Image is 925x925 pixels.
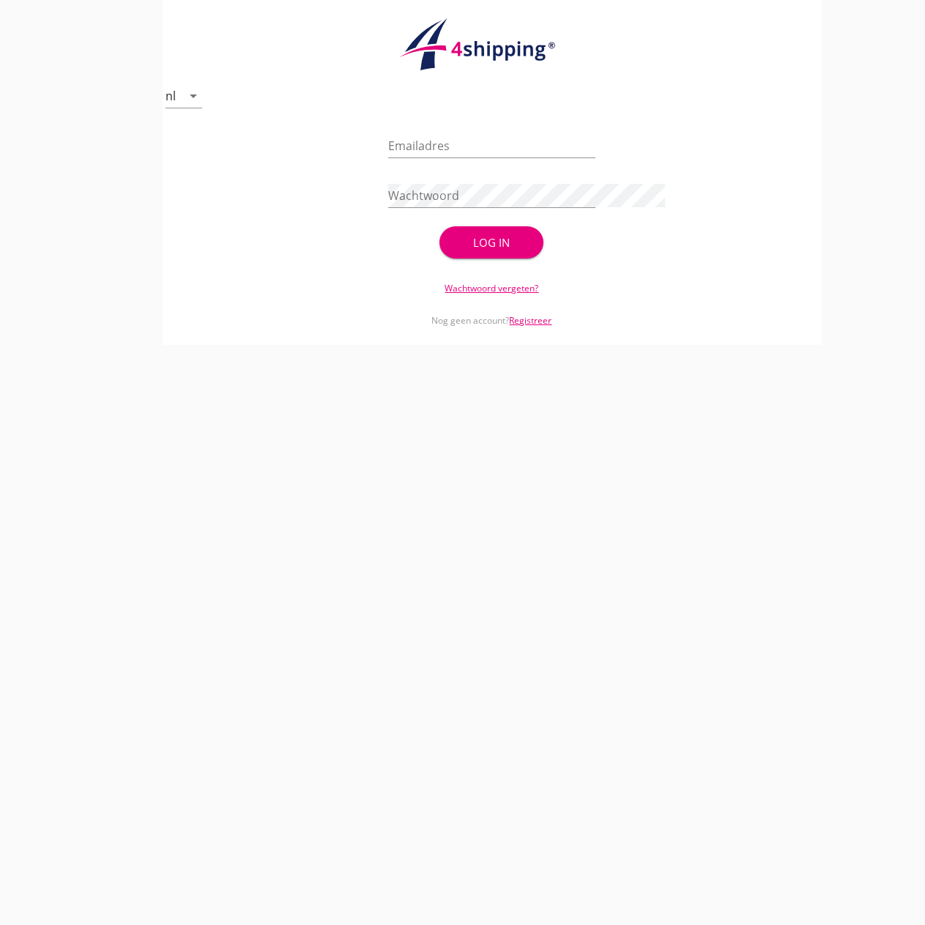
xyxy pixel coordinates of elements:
[463,234,520,251] div: Log in
[166,89,176,103] div: nl
[509,314,551,327] a: Registreer
[397,18,587,72] img: logo.1f945f1d.svg
[185,87,202,105] i: arrow_drop_down
[445,282,538,294] a: Wachtwoord vergeten?
[388,134,596,157] input: Emailadres
[439,226,543,259] button: Log in
[388,295,596,327] div: Nog geen account?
